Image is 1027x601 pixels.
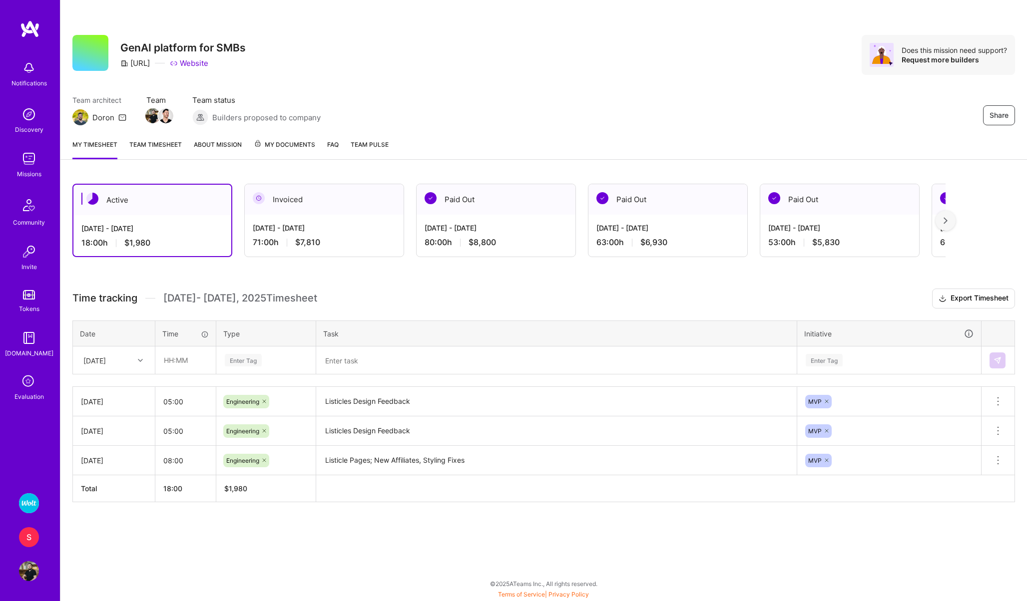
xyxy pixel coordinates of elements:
[194,139,242,159] a: About Mission
[902,45,1007,55] div: Does this mission need support?
[317,417,796,445] textarea: Listicles Design Feedback
[124,238,150,248] span: $1,980
[16,561,41,581] a: User Avatar
[768,237,911,248] div: 53:00 h
[72,292,137,304] span: Time tracking
[425,223,567,233] div: [DATE] - [DATE]
[902,55,1007,64] div: Request more builders
[224,484,247,493] span: $ 1,980
[768,223,911,233] div: [DATE] - [DATE]
[92,112,114,123] div: Doron
[295,237,320,248] span: $7,810
[983,105,1015,125] button: Share
[156,347,215,373] input: HH:MM
[155,418,216,444] input: HH:MM
[940,192,952,204] img: Paid Out
[83,355,106,365] div: [DATE]
[768,192,780,204] img: Paid Out
[498,591,545,598] a: Terms of Service
[120,59,128,67] i: icon CompanyGray
[19,58,39,78] img: bell
[73,320,155,346] th: Date
[72,109,88,125] img: Team Architect
[548,591,589,598] a: Privacy Policy
[155,475,216,502] th: 18:00
[15,124,43,135] div: Discovery
[254,139,315,150] span: My Documents
[939,294,947,304] i: icon Download
[162,328,209,339] div: Time
[990,110,1009,120] span: Share
[253,237,396,248] div: 71:00 h
[72,139,117,159] a: My timesheet
[163,292,317,304] span: [DATE] - [DATE] , 2025 Timesheet
[19,149,39,169] img: teamwork
[158,108,173,123] img: Team Member Avatar
[23,290,35,300] img: tokens
[19,328,39,348] img: guide book
[120,41,246,54] h3: GenAI platform for SMBs
[120,58,150,68] div: [URL]
[146,107,159,124] a: Team Member Avatar
[81,455,147,466] div: [DATE]
[317,447,796,474] textarea: Listicle Pages; New Affiliates, Styling Fixes
[86,193,98,205] img: Active
[226,457,259,464] span: Engineering
[812,237,840,248] span: $5,830
[425,192,437,204] img: Paid Out
[253,192,265,204] img: Invoiced
[81,426,147,436] div: [DATE]
[129,139,182,159] a: Team timesheet
[145,108,160,123] img: Team Member Avatar
[146,95,172,105] span: Team
[808,427,822,435] span: MVP
[192,95,321,105] span: Team status
[212,112,321,123] span: Builders proposed to company
[469,237,496,248] span: $8,800
[170,58,208,68] a: Website
[596,237,739,248] div: 63:00 h
[17,169,41,179] div: Missions
[351,141,389,148] span: Team Pulse
[245,184,404,215] div: Invoiced
[226,427,259,435] span: Engineering
[808,457,822,464] span: MVP
[760,184,919,215] div: Paid Out
[16,527,41,547] a: S
[932,289,1015,308] button: Export Timesheet
[81,396,147,407] div: [DATE]
[155,388,216,415] input: HH:MM
[17,193,41,217] img: Community
[498,591,589,598] span: |
[19,561,39,581] img: User Avatar
[192,109,208,125] img: Builders proposed to company
[316,320,797,346] th: Task
[19,303,39,314] div: Tokens
[351,139,389,159] a: Team Pulse
[327,139,339,159] a: FAQ
[253,223,396,233] div: [DATE] - [DATE]
[808,398,822,405] span: MVP
[254,139,315,159] a: My Documents
[21,262,37,272] div: Invite
[640,237,667,248] span: $6,930
[588,184,747,215] div: Paid Out
[138,358,143,363] i: icon Chevron
[19,372,38,391] i: icon SelectionTeam
[216,320,316,346] th: Type
[806,352,843,368] div: Enter Tag
[19,104,39,124] img: discovery
[11,78,47,88] div: Notifications
[20,20,40,38] img: logo
[81,238,223,248] div: 18:00 h
[870,43,894,67] img: Avatar
[19,242,39,262] img: Invite
[417,184,575,215] div: Paid Out
[226,398,259,405] span: Engineering
[60,571,1027,596] div: © 2025 ATeams Inc., All rights reserved.
[13,217,45,228] div: Community
[5,348,53,358] div: [DOMAIN_NAME]
[16,493,41,513] a: Wolt - Fintech: Payments Expansion Team
[155,447,216,474] input: HH:MM
[118,113,126,121] i: icon Mail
